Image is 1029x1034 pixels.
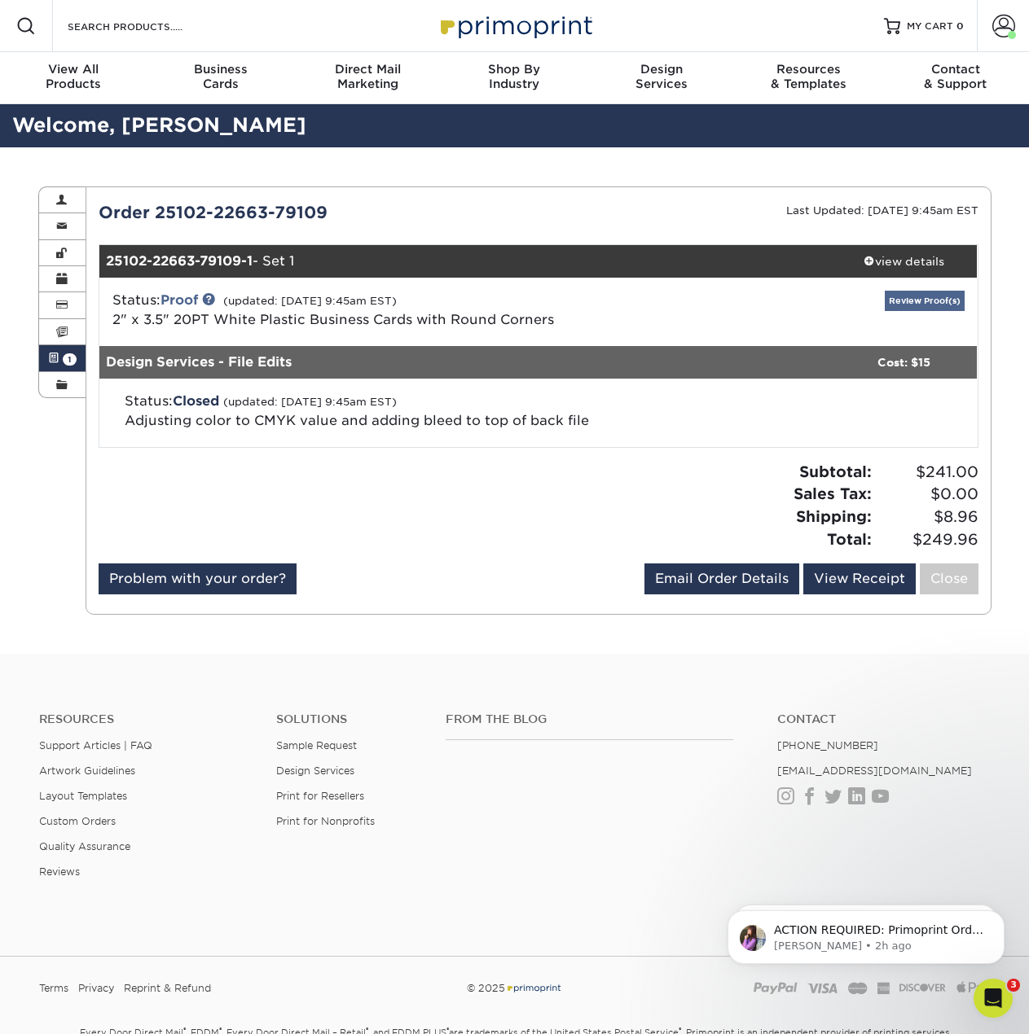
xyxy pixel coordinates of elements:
a: Sample Request [276,739,357,751]
div: Status: [112,392,680,431]
sup: ® [679,1026,681,1034]
img: Primoprint [433,8,596,43]
a: Support Articles | FAQ [39,739,152,751]
a: Email Order Details [644,563,799,594]
strong: Subtotal: [799,462,872,480]
div: & Support [882,62,1029,91]
strong: Cost: $15 [877,356,930,369]
a: Direct MailMarketing [294,52,441,104]
span: Adjusting color to CMYK value and adding bleed to top of back file [125,413,589,428]
a: Contact& Support [882,52,1029,104]
a: Problem with your order? [99,563,297,594]
a: Custom Orders [39,815,116,827]
span: Business [147,62,293,77]
small: Last Updated: [DATE] 9:45am EST [786,204,978,217]
div: & Templates [735,62,882,91]
span: ACTION REQUIRED: Primoprint Order 25102-22663-79109 Thank you for placing your print order with P... [71,47,280,449]
h4: From the Blog [446,712,733,726]
a: Reviews [39,865,80,878]
small: (updated: [DATE] 9:45am EST) [223,295,397,307]
a: Resources& Templates [735,52,882,104]
span: $241.00 [877,461,978,484]
div: Industry [441,62,587,91]
div: © 2025 [352,976,677,1001]
a: Contact [777,712,990,726]
a: 2" x 3.5" 20PT White Plastic Business Cards with Round Corners [112,312,554,327]
strong: Design Services - File Edits [106,354,292,370]
a: 1 [39,345,86,371]
span: Direct Mail [294,62,441,77]
strong: Shipping: [796,507,872,525]
span: MY CART [907,20,953,33]
span: Closed [173,393,219,409]
span: Design [588,62,735,77]
p: Message from Erica, sent 2h ago [71,63,281,77]
span: 1 [63,353,77,366]
a: Shop ByIndustry [441,52,587,104]
iframe: Intercom notifications message [703,876,1029,990]
a: Print for Nonprofits [276,815,375,827]
img: Primoprint [505,982,562,994]
a: Quality Assurance [39,840,130,852]
a: DesignServices [588,52,735,104]
a: [EMAIL_ADDRESS][DOMAIN_NAME] [777,765,972,777]
div: view details [831,253,978,269]
a: view details [831,245,978,278]
div: - Set 1 [99,245,831,278]
a: Design Services [276,765,354,777]
h4: Resources [39,712,252,726]
span: $249.96 [877,528,978,551]
div: Marketing [294,62,441,91]
span: 0 [956,20,964,32]
strong: 25102-22663-79109-1 [106,253,253,269]
div: Cards [147,62,293,91]
span: Shop By [441,62,587,77]
a: Artwork Guidelines [39,765,135,777]
small: (updated: [DATE] 9:45am EST) [223,396,397,408]
input: SEARCH PRODUCTS..... [66,16,225,36]
span: 3 [1007,979,1020,992]
span: $0.00 [877,483,978,506]
a: [PHONE_NUMBER] [777,739,878,751]
div: Order 25102-22663-79109 [86,200,539,225]
a: Close [920,563,978,594]
a: View Receipt [803,563,916,594]
a: Proof [161,292,198,308]
strong: Sales Tax: [794,484,872,502]
div: Services [588,62,735,91]
strong: Total: [827,530,872,548]
span: Resources [735,62,882,77]
div: Status: [100,291,684,330]
a: Review Proof(s) [885,291,965,311]
iframe: Intercom live chat [974,979,1013,1018]
a: BusinessCards [147,52,293,104]
a: Print for Resellers [276,790,364,802]
h4: Solutions [276,712,421,726]
a: Layout Templates [39,790,127,802]
span: $8.96 [877,506,978,528]
span: Contact [882,62,1029,77]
